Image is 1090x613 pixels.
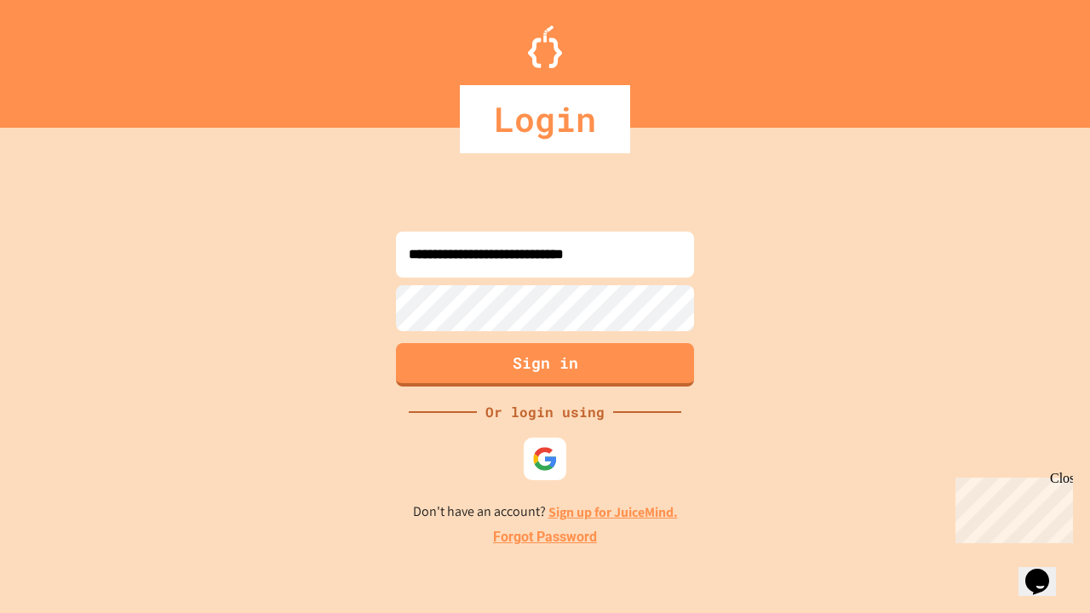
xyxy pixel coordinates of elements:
[1018,545,1073,596] iframe: chat widget
[949,471,1073,543] iframe: chat widget
[460,85,630,153] div: Login
[413,501,678,523] p: Don't have an account?
[528,26,562,68] img: Logo.svg
[7,7,118,108] div: Chat with us now!Close
[532,446,558,472] img: google-icon.svg
[477,402,613,422] div: Or login using
[396,343,694,387] button: Sign in
[493,527,597,547] a: Forgot Password
[548,503,678,521] a: Sign up for JuiceMind.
